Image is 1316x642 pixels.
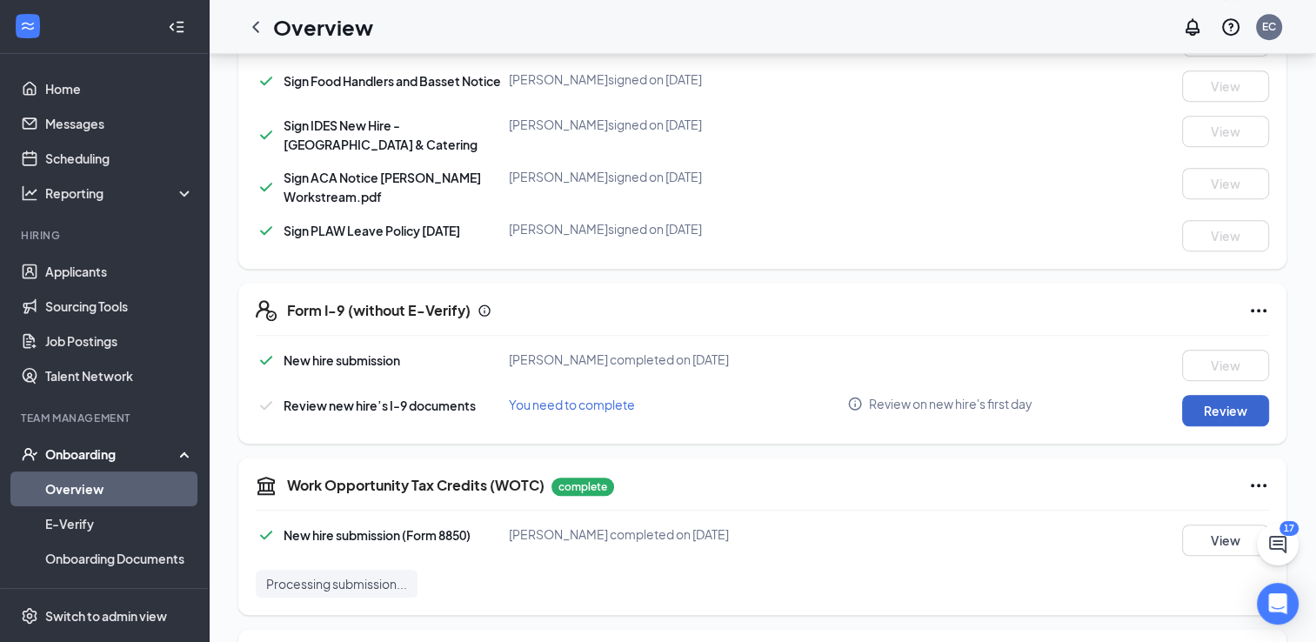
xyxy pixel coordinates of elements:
div: [PERSON_NAME] signed on [DATE] [509,168,846,185]
button: View [1182,168,1269,199]
span: You need to complete [509,397,635,412]
h5: Form I-9 (without E-Verify) [287,301,471,320]
a: Job Postings [45,324,194,358]
a: Home [45,71,194,106]
span: New hire submission [284,352,400,368]
div: [PERSON_NAME] signed on [DATE] [509,70,846,88]
div: Onboarding [45,445,179,463]
div: [PERSON_NAME] signed on [DATE] [509,220,846,237]
svg: UserCheck [21,445,38,463]
svg: Collapse [168,18,185,36]
div: EC [1262,19,1276,34]
div: Switch to admin view [45,607,167,625]
a: Talent Network [45,358,194,393]
a: Applicants [45,254,194,289]
a: Onboarding Documents [45,541,194,576]
button: View [1182,70,1269,102]
a: Messages [45,106,194,141]
svg: Settings [21,607,38,625]
button: View [1182,350,1269,381]
svg: Analysis [21,184,38,202]
button: Review [1182,395,1269,426]
svg: Ellipses [1248,300,1269,321]
span: Review new hire’s I-9 documents [284,398,476,413]
h5: Work Opportunity Tax Credits (WOTC) [287,476,544,495]
svg: Checkmark [256,525,277,545]
button: View [1182,220,1269,251]
div: Hiring [21,228,190,243]
span: Sign PLAW Leave Policy [DATE] [284,223,460,238]
button: View [1182,525,1269,556]
div: Reporting [45,184,195,202]
svg: Ellipses [1248,475,1269,496]
h1: Overview [273,12,373,42]
span: Review on new hire's first day [869,395,1032,412]
span: Sign Food Handlers and Basset Notice [284,73,501,89]
a: Scheduling [45,141,194,176]
a: E-Verify [45,506,194,541]
div: Team Management [21,411,190,425]
svg: Checkmark [256,124,277,145]
div: [PERSON_NAME] signed on [DATE] [509,116,846,133]
svg: Checkmark [256,70,277,91]
svg: TaxGovernmentIcon [256,475,277,496]
svg: Checkmark [256,177,277,197]
span: [PERSON_NAME] completed on [DATE] [509,526,729,542]
div: 17 [1279,521,1299,536]
span: [PERSON_NAME] completed on [DATE] [509,351,729,367]
button: ChatActive [1257,524,1299,565]
svg: Checkmark [256,220,277,241]
svg: Notifications [1182,17,1203,37]
svg: FormI9EVerifyIcon [256,300,277,321]
span: New hire submission (Form 8850) [284,527,471,543]
svg: Checkmark [256,350,277,371]
svg: Checkmark [256,395,277,416]
a: Activity log [45,576,194,611]
svg: Info [847,396,863,411]
div: Open Intercom Messenger [1257,583,1299,625]
span: Processing submission... [266,575,407,592]
svg: Info [478,304,491,318]
span: Sign ACA Notice [PERSON_NAME] Workstream.pdf [284,170,481,204]
a: Overview [45,471,194,506]
svg: QuestionInfo [1220,17,1241,37]
p: complete [551,478,614,496]
svg: WorkstreamLogo [19,17,37,35]
button: View [1182,116,1269,147]
svg: ChevronLeft [245,17,266,37]
span: Sign IDES New Hire - [GEOGRAPHIC_DATA] & Catering [284,117,478,152]
a: Sourcing Tools [45,289,194,324]
svg: ChatActive [1267,534,1288,555]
